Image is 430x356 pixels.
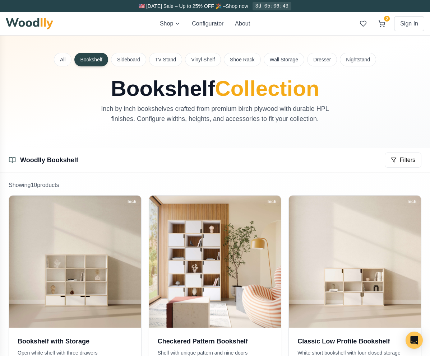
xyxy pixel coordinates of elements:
button: Sideboard [111,53,146,66]
div: Inch [264,198,280,206]
button: Sign In [394,16,424,31]
button: About [235,19,250,28]
img: Checkered Pattern Bookshelf [149,196,281,328]
button: All [54,53,72,66]
h1: Bookshelf [54,78,376,99]
span: Collection [215,76,319,100]
img: Bookshelf with Storage [9,196,141,328]
button: 2 [375,17,388,30]
button: Vinyl Shelf [185,53,221,66]
img: Woodlly [6,18,53,29]
span: Filters [399,156,415,164]
p: Showing 10 product s [9,181,421,189]
p: Inch by inch bookshelves crafted from premium birch plywood with durable HPL finishes. Configure ... [94,104,336,124]
button: Bookshelf [74,53,108,66]
img: Classic Low Profile Bookshelf [289,196,421,328]
h3: Checkered Pattern Bookshelf [158,336,273,346]
span: 2 [384,16,390,22]
button: Dresser [307,53,337,66]
a: Shop now [226,3,248,9]
div: 3d 05:06:43 [253,2,291,10]
h3: Bookshelf with Storage [18,336,133,346]
span: 🇺🇸 [DATE] Sale – Up to 25% OFF 🎉 – [139,3,226,9]
div: Inch [404,198,420,206]
button: Shop [160,19,180,28]
div: Inch [124,198,140,206]
button: Shoe Rack [224,53,260,66]
button: TV Stand [149,53,182,66]
button: Configurator [192,19,223,28]
h3: Classic Low Profile Bookshelf [297,336,412,346]
button: Filters [385,153,421,168]
a: Woodlly Bookshelf [20,156,78,164]
div: Open Intercom Messenger [406,332,423,349]
button: Nightstand [340,53,376,66]
button: Wall Storage [264,53,305,66]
